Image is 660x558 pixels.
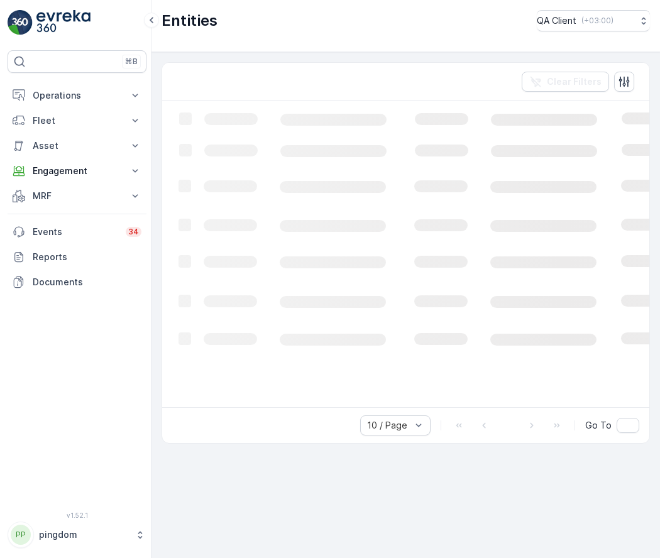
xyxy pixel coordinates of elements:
p: Fleet [33,114,121,127]
button: Clear Filters [522,72,609,92]
span: v 1.52.1 [8,511,146,519]
button: Engagement [8,158,146,183]
p: Documents [33,276,141,288]
span: Go To [585,419,612,432]
button: PPpingdom [8,522,146,548]
p: 34 [128,227,139,237]
img: logo [8,10,33,35]
button: Fleet [8,108,146,133]
p: Entities [162,11,217,31]
p: Reports [33,251,141,263]
p: ( +03:00 ) [581,16,613,26]
button: QA Client(+03:00) [537,10,650,31]
p: Clear Filters [547,75,602,88]
p: ⌘B [125,57,138,67]
a: Reports [8,244,146,270]
p: MRF [33,190,121,202]
button: MRF [8,183,146,209]
p: Operations [33,89,121,102]
a: Events34 [8,219,146,244]
p: Events [33,226,118,238]
a: Documents [8,270,146,295]
button: Operations [8,83,146,108]
button: Asset [8,133,146,158]
p: QA Client [537,14,576,27]
p: Engagement [33,165,121,177]
div: PP [11,525,31,545]
p: Asset [33,139,121,152]
p: pingdom [39,528,129,541]
img: logo_light-DOdMpM7g.png [36,10,91,35]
